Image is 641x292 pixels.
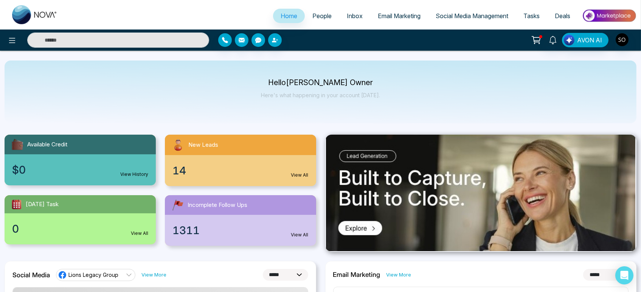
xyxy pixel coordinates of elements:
[436,12,508,20] span: Social Media Management
[131,230,148,237] a: View All
[333,271,380,278] h2: Email Marketing
[582,7,636,24] img: Market-place.gif
[577,36,602,45] span: AVON AI
[326,135,635,251] img: .
[305,9,339,23] a: People
[378,12,421,20] span: Email Marketing
[562,33,608,47] button: AVON AI
[171,138,185,152] img: newLeads.svg
[12,5,57,24] img: Nova CRM Logo
[141,271,166,278] a: View More
[172,222,200,238] span: 1311
[370,9,428,23] a: Email Marketing
[428,9,516,23] a: Social Media Management
[261,79,380,86] p: Hello [PERSON_NAME] Owner
[547,9,578,23] a: Deals
[291,231,309,238] a: View All
[564,35,574,45] img: Lead Flow
[68,271,118,278] span: Lions Legacy Group
[11,138,24,151] img: availableCredit.svg
[261,92,380,98] p: Here's what happening in your account [DATE].
[11,198,23,210] img: todayTask.svg
[273,9,305,23] a: Home
[12,162,26,178] span: $0
[347,12,363,20] span: Inbox
[281,12,297,20] span: Home
[312,12,332,20] span: People
[523,12,540,20] span: Tasks
[516,9,547,23] a: Tasks
[160,195,321,246] a: Incomplete Follow Ups1311View All
[12,271,50,279] h2: Social Media
[120,171,148,178] a: View History
[616,33,629,46] img: User Avatar
[26,200,59,209] span: [DATE] Task
[188,201,247,210] span: Incomplete Follow Ups
[386,271,411,278] a: View More
[27,140,67,149] span: Available Credit
[615,266,633,284] div: Open Intercom Messenger
[291,172,309,179] a: View All
[171,198,185,212] img: followUps.svg
[172,163,186,179] span: 14
[160,135,321,186] a: New Leads14View All
[339,9,370,23] a: Inbox
[12,221,19,237] span: 0
[188,141,218,149] span: New Leads
[555,12,570,20] span: Deals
